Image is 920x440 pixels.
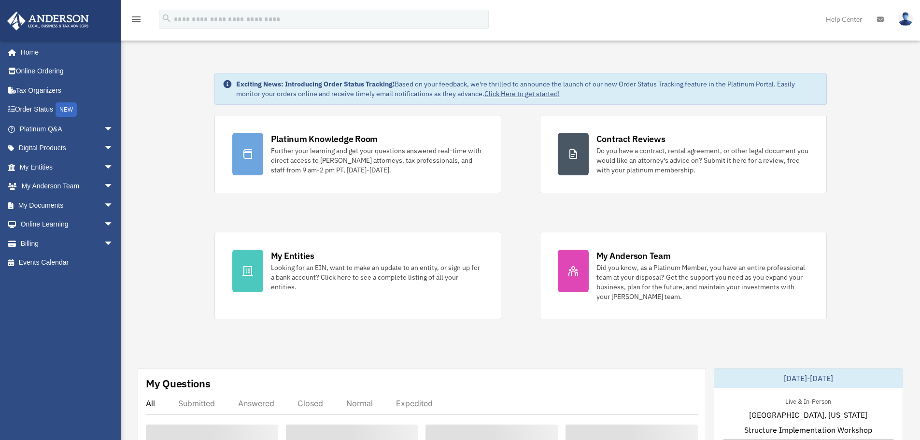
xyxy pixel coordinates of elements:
div: Closed [297,398,323,408]
a: My Anderson Teamarrow_drop_down [7,177,128,196]
i: search [161,13,172,24]
div: Did you know, as a Platinum Member, you have an entire professional team at your disposal? Get th... [596,263,809,301]
span: arrow_drop_down [104,196,123,215]
div: Live & In-Person [778,396,839,406]
span: arrow_drop_down [104,177,123,197]
a: Billingarrow_drop_down [7,234,128,253]
span: [GEOGRAPHIC_DATA], [US_STATE] [749,409,867,421]
span: arrow_drop_down [104,119,123,139]
strong: Exciting News: Introducing Order Status Tracking! [236,80,395,88]
a: Click Here to get started! [484,89,560,98]
a: Order StatusNEW [7,100,128,120]
span: arrow_drop_down [104,157,123,177]
div: Expedited [396,398,433,408]
a: Online Learningarrow_drop_down [7,215,128,234]
span: arrow_drop_down [104,234,123,254]
div: [DATE]-[DATE] [714,369,903,388]
a: Digital Productsarrow_drop_down [7,139,128,158]
a: Tax Organizers [7,81,128,100]
a: Platinum Knowledge Room Further your learning and get your questions answered real-time with dire... [214,115,501,193]
a: My Entities Looking for an EIN, want to make an update to an entity, or sign up for a bank accoun... [214,232,501,319]
span: Structure Implementation Workshop [744,424,872,436]
a: Home [7,43,123,62]
div: Based on your feedback, we're thrilled to announce the launch of our new Order Status Tracking fe... [236,79,819,99]
div: NEW [56,102,77,117]
div: Answered [238,398,274,408]
div: Further your learning and get your questions answered real-time with direct access to [PERSON_NAM... [271,146,483,175]
a: Online Ordering [7,62,128,81]
div: Platinum Knowledge Room [271,133,378,145]
div: All [146,398,155,408]
div: Normal [346,398,373,408]
div: Submitted [178,398,215,408]
a: menu [130,17,142,25]
img: Anderson Advisors Platinum Portal [4,12,92,30]
div: My Entities [271,250,314,262]
span: arrow_drop_down [104,139,123,158]
a: Events Calendar [7,253,128,272]
i: menu [130,14,142,25]
a: My Documentsarrow_drop_down [7,196,128,215]
div: Looking for an EIN, want to make an update to an entity, or sign up for a bank account? Click her... [271,263,483,292]
div: My Questions [146,376,211,391]
div: My Anderson Team [596,250,671,262]
a: My Entitiesarrow_drop_down [7,157,128,177]
div: Do you have a contract, rental agreement, or other legal document you would like an attorney's ad... [596,146,809,175]
span: arrow_drop_down [104,215,123,235]
div: Contract Reviews [596,133,665,145]
a: My Anderson Team Did you know, as a Platinum Member, you have an entire professional team at your... [540,232,827,319]
a: Platinum Q&Aarrow_drop_down [7,119,128,139]
img: User Pic [898,12,913,26]
a: Contract Reviews Do you have a contract, rental agreement, or other legal document you would like... [540,115,827,193]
